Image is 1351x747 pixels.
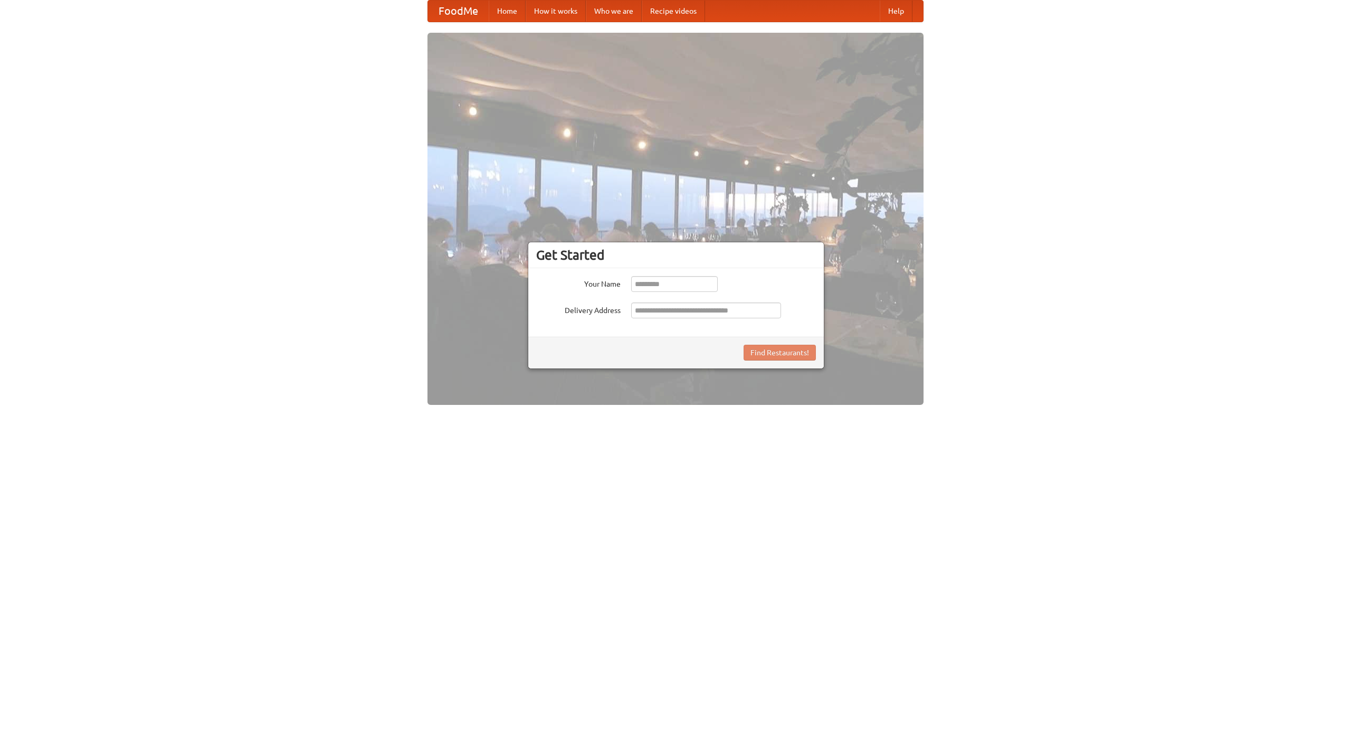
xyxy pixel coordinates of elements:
label: Delivery Address [536,302,621,316]
a: How it works [526,1,586,22]
a: Recipe videos [642,1,705,22]
a: FoodMe [428,1,489,22]
button: Find Restaurants! [744,345,816,361]
h3: Get Started [536,247,816,263]
a: Home [489,1,526,22]
a: Who we are [586,1,642,22]
a: Help [880,1,912,22]
label: Your Name [536,276,621,289]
